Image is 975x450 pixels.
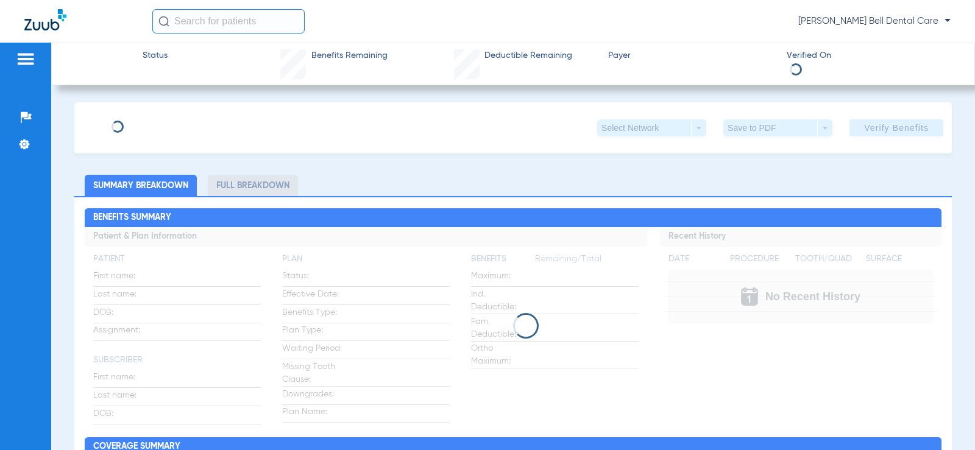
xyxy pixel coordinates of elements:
span: Verified On [787,49,955,62]
img: hamburger-icon [16,52,35,66]
h2: Benefits Summary [85,208,941,228]
li: Summary Breakdown [85,175,197,196]
span: Deductible Remaining [484,49,572,62]
span: Status [143,49,168,62]
img: Zuub Logo [24,9,66,30]
li: Full Breakdown [208,175,298,196]
img: Search Icon [158,16,169,27]
span: Benefits Remaining [311,49,388,62]
span: [PERSON_NAME] Bell Dental Care [798,15,951,27]
input: Search for patients [152,9,305,33]
span: Payer [608,49,776,62]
